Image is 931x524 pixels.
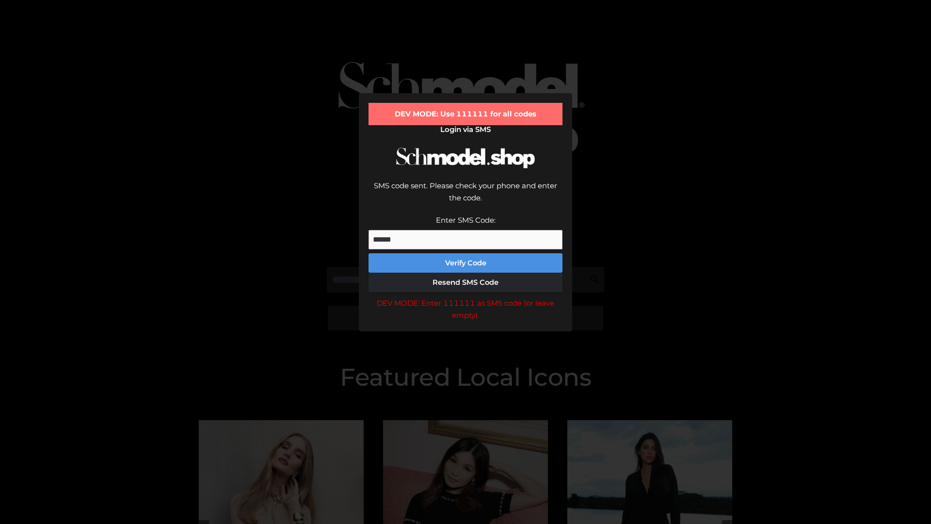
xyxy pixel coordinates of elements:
div: DEV MODE: Use 111111 for all codes [369,103,562,125]
button: Verify Code [369,253,562,273]
img: Schmodel Logo [393,139,538,177]
div: SMS code sent. Please check your phone and enter the code. [369,180,562,214]
h2: Login via SMS [369,125,562,134]
button: Resend SMS Code [369,273,562,292]
div: DEV MODE: Enter 111111 as SMS code (or leave empty). [369,297,562,322]
label: Enter SMS Code: [436,215,496,225]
